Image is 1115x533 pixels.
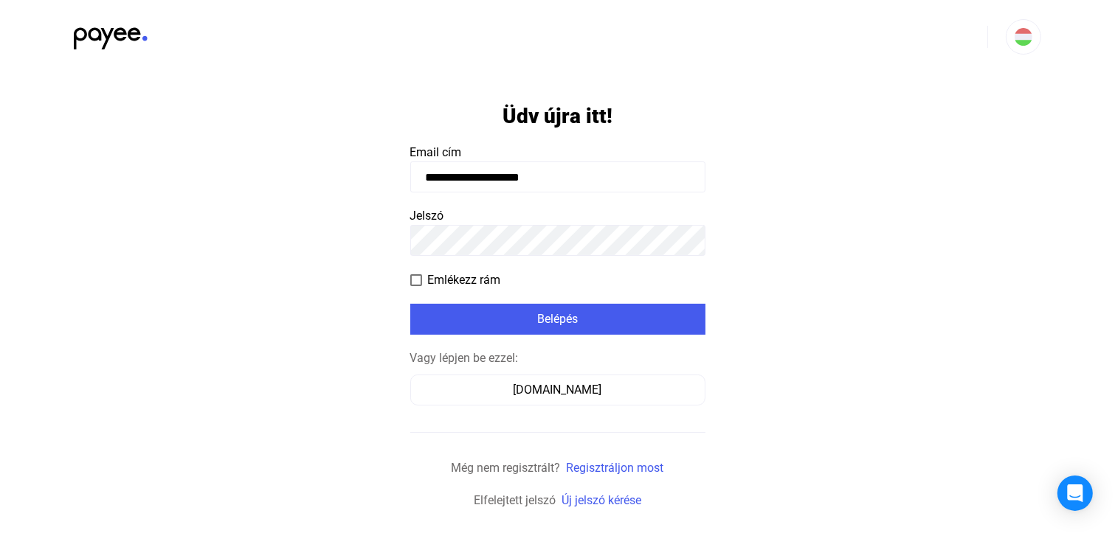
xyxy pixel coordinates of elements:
a: Regisztráljon most [567,461,664,475]
span: Még nem regisztrált? [452,461,561,475]
img: black-payee-blue-dot.svg [74,19,148,49]
a: [DOMAIN_NAME] [410,383,705,397]
span: Jelszó [410,209,444,223]
span: Email cím [410,145,462,159]
span: Elfelejtett jelszó [474,493,556,507]
button: [DOMAIN_NAME] [410,375,705,405]
span: Emlékezz rám [428,271,501,289]
img: HU [1015,28,1032,46]
div: [DOMAIN_NAME] [415,381,700,399]
a: Új jelszó kérése [562,493,641,507]
button: HU [1006,19,1041,55]
button: Belépés [410,304,705,335]
div: Vagy lépjen be ezzel: [410,349,705,367]
h1: Üdv újra itt! [503,103,612,129]
div: Open Intercom Messenger [1057,475,1093,511]
div: Belépés [415,310,701,328]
